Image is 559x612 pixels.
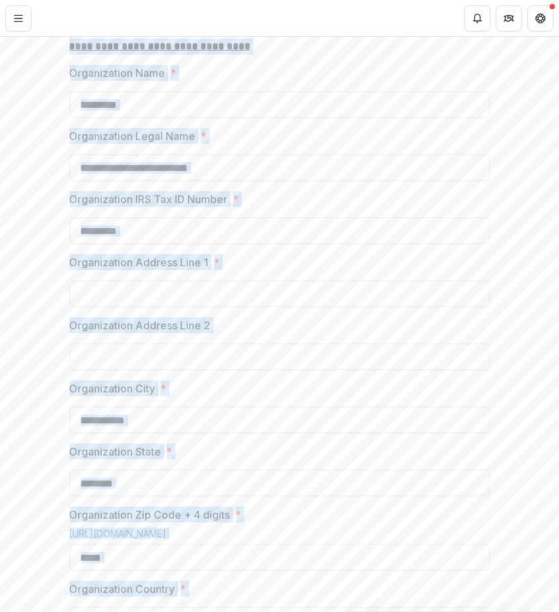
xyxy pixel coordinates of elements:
a: [URL][DOMAIN_NAME] [70,528,167,539]
p: Organization Legal Name [70,128,196,144]
p: Organization Address Line 1 [70,254,209,270]
p: Organization City [70,381,156,396]
button: Notifications [464,5,491,32]
p: Organization Address Line 2 [70,318,211,333]
p: Organization Zip Code + 4 digits [70,507,231,523]
p: Organization State [70,444,162,459]
button: Partners [496,5,522,32]
button: Toggle Menu [5,5,32,32]
p: Organization Name [70,65,166,81]
p: Organization Country [70,581,175,597]
button: Get Help [527,5,554,32]
p: Organization IRS Tax ID Number [70,191,228,207]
